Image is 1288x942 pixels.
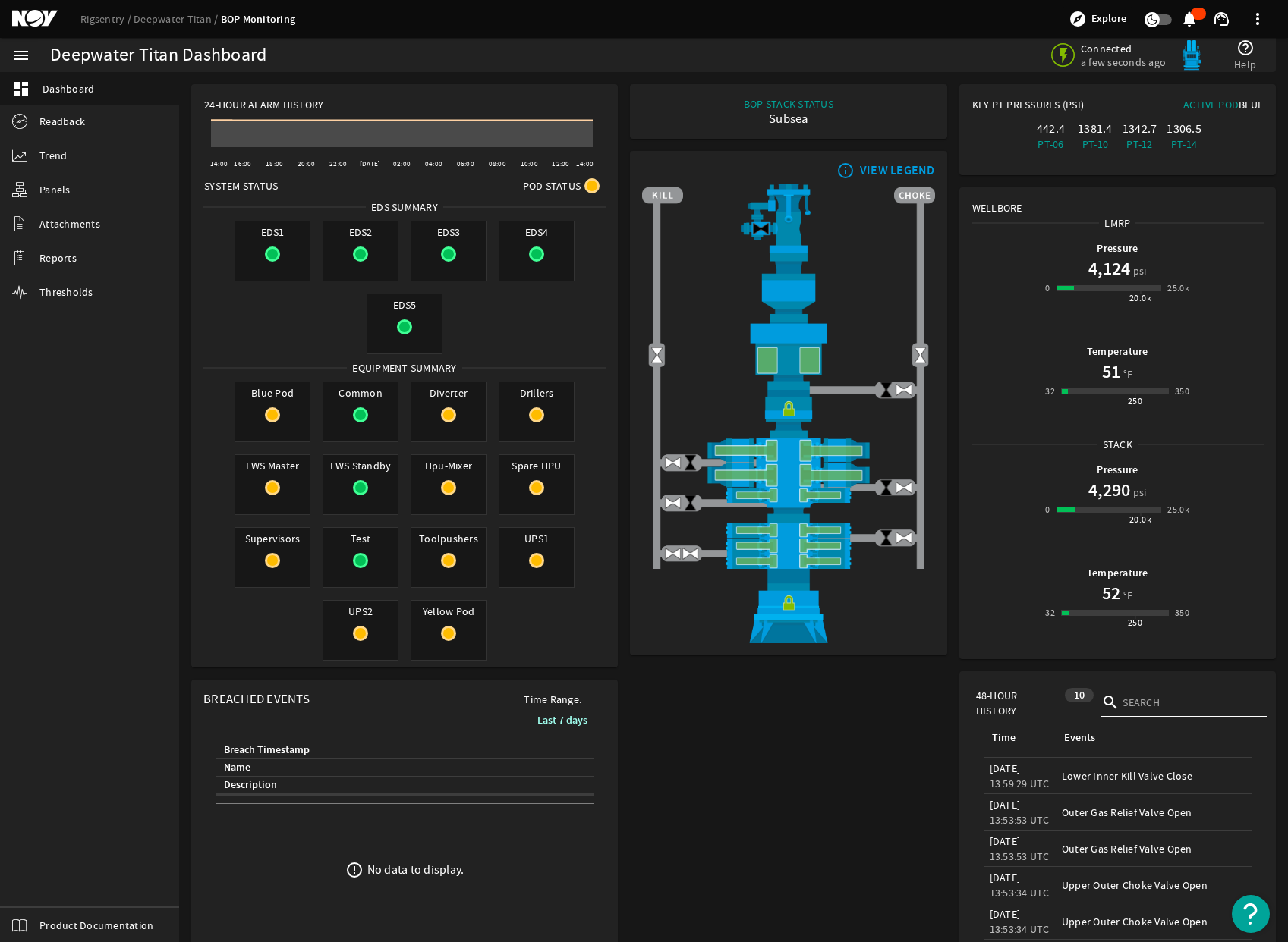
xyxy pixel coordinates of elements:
[992,730,1016,746] div: Time
[1087,344,1148,359] b: Temperature
[1062,805,1245,820] div: Outer Gas Relief Valve Open
[39,182,71,197] span: Panels
[552,159,569,168] text: 12:00
[224,777,277,793] div: Description
[1183,98,1239,111] span: Active Pod
[1062,841,1245,856] div: Outer Gas Relief Valve Open
[895,381,912,398] img: ValveOpen.png
[411,528,486,549] span: Toolpushers
[1062,768,1245,783] div: Lower Inner Kill Valve Close
[642,503,935,522] img: BopBodyShearBottom.png
[664,454,682,472] img: ValveOpen.png
[425,159,442,168] text: 04:00
[1097,463,1138,477] b: Pressure
[1045,605,1055,620] div: 32
[990,777,1050,790] legacy-datetime-component: 13:59:29 UTC
[1076,121,1115,137] div: 1381.4
[222,742,581,758] div: Breach Timestamp
[266,159,283,168] text: 18:00
[367,862,464,878] div: No data to display.
[411,382,486,403] span: Diverter
[1120,137,1159,152] div: PT-12
[347,360,461,375] span: Equipment Summary
[1167,502,1189,517] div: 25.0k
[360,159,381,168] text: [DATE]
[912,346,929,363] img: Valve2Open.png
[12,46,30,64] mat-icon: menu
[895,529,912,547] img: ValveOpen.png
[1130,263,1147,278] span: psi
[642,569,935,643] img: WellheadConnectorLock.png
[1031,137,1070,152] div: PT-06
[39,284,93,300] span: Thresholds
[972,97,1118,118] div: Key PT Pressures (PSI)
[990,730,1044,746] div: Time
[642,538,935,553] img: PipeRamOpen.png
[744,96,833,111] div: BOP STACK STATUS
[224,742,310,758] div: Breach Timestamp
[329,159,347,168] text: 22:00
[1167,281,1189,296] div: 25.0k
[523,178,581,193] span: Pod Status
[499,221,574,243] span: EDS4
[323,382,398,403] span: Common
[1120,121,1159,137] div: 1342.7
[323,601,398,622] span: UPS2
[411,601,486,622] span: Yellow Pod
[12,80,30,98] mat-icon: dashboard
[1062,914,1245,929] div: Upper Outer Choke Valve Open
[1128,615,1142,630] div: 250
[1175,384,1189,399] div: 350
[752,220,770,237] img: Valve2Close.png
[990,922,1050,936] legacy-datetime-component: 13:53:34 UTC
[642,390,935,438] img: RiserConnectorLock.png
[39,250,77,265] span: Reports
[976,688,1057,718] span: 48-Hour History
[642,463,935,488] img: ShearRamOpen.png
[1064,730,1095,746] div: Events
[1081,55,1166,69] span: a few seconds ago
[1076,137,1115,152] div: PT-10
[576,159,594,168] text: 14:00
[1165,137,1204,152] div: PT-14
[642,523,935,538] img: PipeRamOpen.png
[457,159,474,168] text: 06:00
[411,221,486,243] span: EDS3
[1175,605,1189,620] div: 350
[1236,39,1255,57] mat-icon: help_outline
[1045,502,1050,517] div: 0
[204,97,323,112] span: 24-Hour Alarm History
[664,495,682,512] img: ValveOpen.png
[682,454,699,472] img: ValveClose.png
[990,798,1021,812] legacy-datetime-component: [DATE]
[895,479,912,496] img: ValveOpen.png
[990,871,1021,884] legacy-datetime-component: [DATE]
[642,253,935,322] img: FlexJoint.png
[234,159,251,168] text: 16:00
[990,834,1021,848] legacy-datetime-component: [DATE]
[836,165,855,177] mat-icon: info_outline
[521,159,538,168] text: 10:00
[642,488,935,503] img: PipeRamOpen.png
[203,691,310,707] span: Breached Events
[990,907,1021,921] legacy-datetime-component: [DATE]
[1176,40,1207,71] img: Bluepod.svg
[323,528,398,549] span: Test
[1239,98,1263,111] span: Blue
[682,545,699,562] img: ValveOpen.png
[990,886,1050,900] legacy-datetime-component: 13:53:34 UTC
[366,199,443,215] span: EDS SUMMARY
[537,713,587,727] b: Last 7 days
[1130,485,1147,500] span: psi
[1088,256,1130,281] h1: 4,124
[345,861,364,879] mat-icon: error_outline
[323,221,398,243] span: EDS2
[642,322,935,390] img: UpperAnnularOpen.png
[512,692,594,707] span: Time Range:
[1062,730,1239,746] div: Events
[210,159,228,168] text: 14:00
[642,438,935,463] img: ShearRamOpen.png
[877,529,895,547] img: ValveClose.png
[990,761,1021,775] legacy-datetime-component: [DATE]
[50,48,266,63] div: Deepwater Titan Dashboard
